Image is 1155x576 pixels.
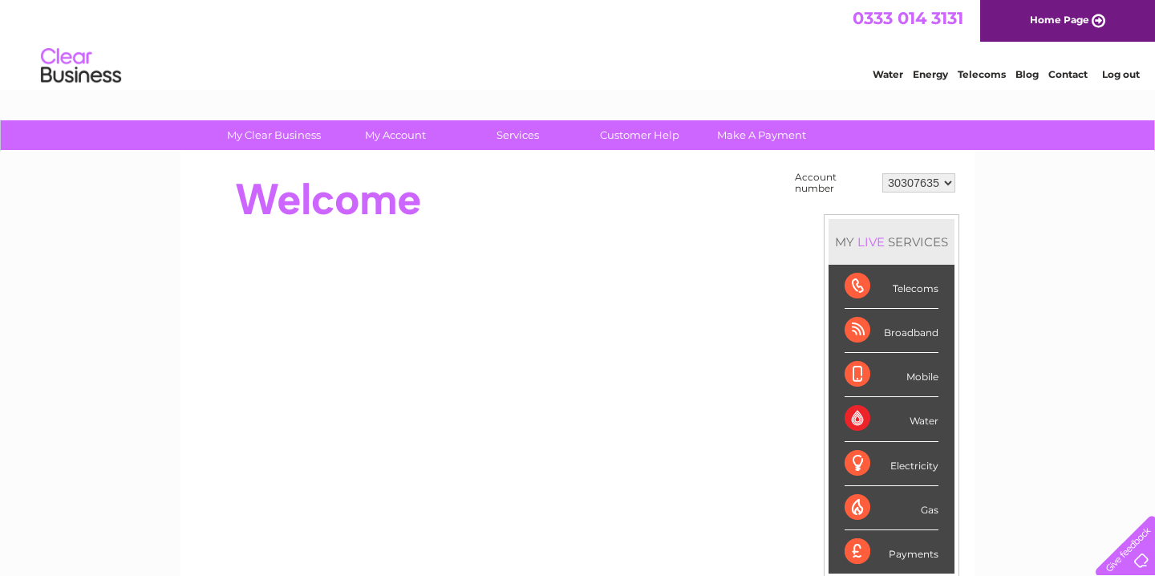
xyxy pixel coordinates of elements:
div: Telecoms [845,265,938,309]
a: Contact [1048,68,1088,80]
img: logo.png [40,42,122,91]
a: Services [452,120,584,150]
div: Clear Business is a trading name of Verastar Limited (registered in [GEOGRAPHIC_DATA] No. 3667643... [200,9,958,78]
div: Electricity [845,442,938,486]
a: Customer Help [573,120,706,150]
a: My Clear Business [208,120,340,150]
div: MY SERVICES [829,219,954,265]
div: Payments [845,530,938,574]
a: Water [873,68,903,80]
div: LIVE [854,234,888,249]
div: Gas [845,486,938,530]
td: Account number [791,168,878,198]
a: Energy [913,68,948,80]
div: Water [845,397,938,441]
a: Make A Payment [695,120,828,150]
div: Mobile [845,353,938,397]
a: Blog [1015,68,1039,80]
div: Broadband [845,309,938,353]
a: Telecoms [958,68,1006,80]
a: Log out [1102,68,1140,80]
a: My Account [330,120,462,150]
a: 0333 014 3131 [853,8,963,28]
